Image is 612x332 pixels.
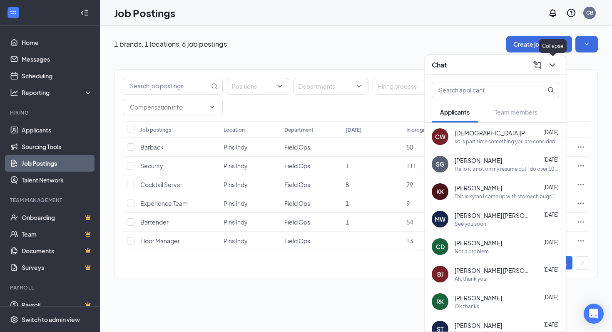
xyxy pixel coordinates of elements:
span: [DATE] [543,294,559,300]
svg: Ellipses [577,180,585,189]
div: Collapse [539,39,567,53]
svg: ComposeMessage [532,60,542,70]
span: [PERSON_NAME] [455,156,502,165]
span: 54 [406,218,413,226]
svg: Collapse [80,9,89,17]
td: Field Ops [280,157,341,175]
div: BJ [437,270,443,278]
span: [DATE] [543,184,559,190]
td: Field Ops [280,138,341,157]
svg: Ellipses [577,162,585,170]
span: Pins Indy [224,181,248,188]
th: In progress [402,121,463,138]
td: Pins Indy [219,232,280,250]
span: right [580,260,585,265]
svg: Analysis [10,88,18,97]
span: 1 [346,218,349,226]
div: CB [586,9,593,16]
td: Pins Indy [219,157,280,175]
div: Payroll [10,284,91,291]
svg: Ellipses [577,218,585,226]
span: Bartender [140,218,169,226]
h3: Chat [432,60,447,70]
div: Location [224,126,245,133]
span: 1 [346,162,349,170]
svg: WorkstreamLogo [9,8,17,17]
span: Floor Manager [140,237,180,245]
span: [PERSON_NAME] [455,239,502,247]
td: Field Ops [280,232,341,250]
span: Field Ops [284,162,310,170]
span: [PERSON_NAME] [PERSON_NAME] [455,211,530,220]
span: [DEMOGRAPHIC_DATA][PERSON_NAME] [455,129,530,137]
div: Reporting [22,88,93,97]
svg: SmallChevronDown [582,40,591,48]
svg: Ellipses [577,237,585,245]
span: Applicants [440,108,470,116]
td: Pins Indy [219,175,280,194]
a: Sourcing Tools [22,138,93,155]
span: [PERSON_NAME] [455,294,502,302]
div: Not a problem [455,248,489,255]
div: KK [436,187,444,196]
div: Hello it's not on my resume but I do over 10 years of restaurant experience [455,165,559,172]
div: Ok thanks [455,303,479,310]
p: 1 brands, 1 locations, 6 job postings [114,40,227,49]
span: 8 [346,181,349,188]
span: Field Ops [284,200,310,207]
span: 79 [406,181,413,188]
span: [PERSON_NAME] [PERSON_NAME] [455,266,530,275]
div: Switch to admin view [22,315,80,324]
span: [PERSON_NAME] [455,321,502,330]
td: Pins Indy [219,194,280,213]
div: RK [436,297,444,306]
a: Messages [22,51,93,67]
a: Scheduling [22,67,93,84]
svg: Ellipses [577,199,585,207]
span: [PERSON_NAME] [455,184,502,192]
input: Search job postings [123,78,209,94]
div: Ah, thank you. [455,275,488,282]
a: DocumentsCrown [22,242,93,259]
button: SmallChevronDown [575,36,598,52]
td: Field Ops [280,213,341,232]
span: 1 [346,200,349,207]
div: MW [435,215,445,223]
svg: ChevronDown [547,60,557,70]
svg: Notifications [548,8,558,18]
a: Job Postings [22,155,93,172]
span: Field Ops [284,143,310,151]
span: 50 [406,143,413,151]
input: Compensation info [130,102,206,112]
a: OnboardingCrown [22,209,93,226]
div: SG [436,160,444,168]
td: Pins Indy [219,213,280,232]
span: Cocktail Server [140,181,182,188]
span: 13 [406,237,413,245]
span: Team members [495,108,537,116]
div: Job postings [140,126,171,133]
svg: Ellipses [577,143,585,151]
input: Search applicant [432,82,531,98]
span: Field Ops [284,181,310,188]
button: right [576,256,589,270]
span: Barback [140,143,164,151]
a: Applicants [22,122,93,138]
a: SurveysCrown [22,259,93,276]
button: ChevronDown [546,58,559,72]
button: ComposeMessage [531,58,544,72]
a: Home [22,34,93,51]
td: Field Ops [280,194,341,213]
h1: Job Postings [114,6,175,20]
th: [DATE] [341,121,402,138]
svg: ChevronDown [209,104,216,110]
span: Experience Team [140,200,188,207]
a: TeamCrown [22,226,93,242]
svg: QuestionInfo [566,8,576,18]
a: PayrollCrown [22,297,93,313]
div: CW [435,132,445,141]
div: Department [284,126,313,133]
div: so is part time something you are considering or are you just looking for the full time position?... [455,138,559,145]
span: Pins Indy [224,218,248,226]
span: Pins Indy [224,143,248,151]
